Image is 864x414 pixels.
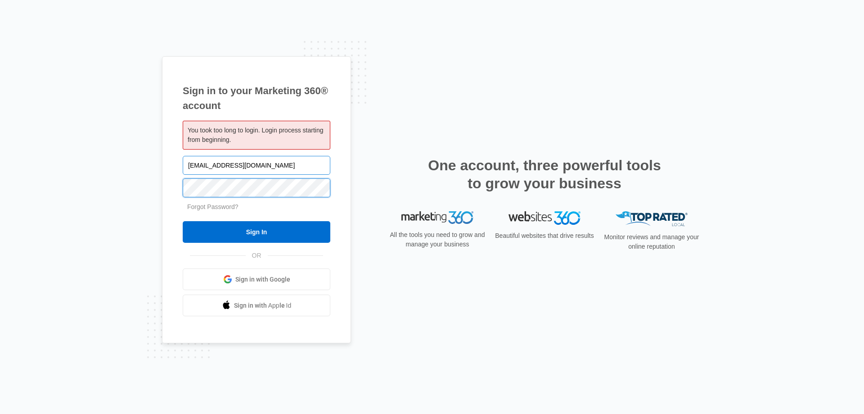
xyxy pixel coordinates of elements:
[187,203,238,210] a: Forgot Password?
[401,211,473,224] img: Marketing 360
[425,156,664,192] h2: One account, three powerful tools to grow your business
[387,230,488,249] p: All the tools you need to grow and manage your business
[494,231,595,241] p: Beautiful websites that drive results
[246,251,268,260] span: OR
[601,232,702,251] p: Monitor reviews and manage your online reputation
[183,83,330,113] h1: Sign in to your Marketing 360® account
[616,211,688,226] img: Top Rated Local
[183,295,330,316] a: Sign in with Apple Id
[183,156,330,175] input: Email
[183,221,330,243] input: Sign In
[183,268,330,290] a: Sign in with Google
[188,127,323,143] span: You took too long to login. Login process starting from beginning.
[234,301,292,310] span: Sign in with Apple Id
[235,275,290,284] span: Sign in with Google
[508,211,580,224] img: Websites 360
